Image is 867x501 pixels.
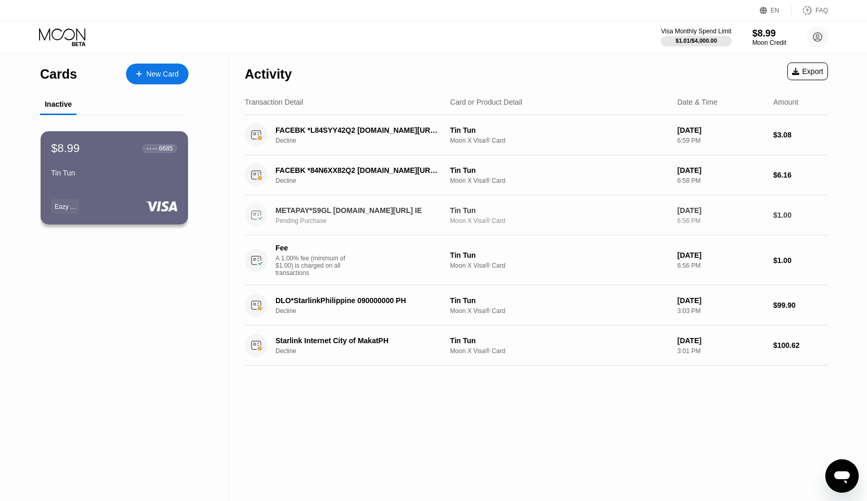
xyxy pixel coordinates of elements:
div: $3.08 [773,131,828,139]
div: $8.99Moon Credit [752,28,786,46]
div: [DATE] [677,126,765,134]
div: [DATE] [677,166,765,174]
div: $8.99 [752,28,786,39]
div: 6:56 PM [677,262,765,269]
div: $6.16 [773,171,828,179]
div: [DATE] [677,336,765,345]
div: Starlink Internet City of MakatPHDeclineTin TunMoon X Visa® Card[DATE]3:01 PM$100.62 [245,325,828,366]
div: Export [787,62,828,80]
div: Visa Monthly Spend Limit [661,28,731,35]
div: $100.62 [773,341,828,349]
div: Cards [40,67,77,82]
div: [DATE] [677,206,765,215]
div: FACEBK *L84SYY42Q2 [DOMAIN_NAME][URL] IEDeclineTin TunMoon X Visa® Card[DATE]6:59 PM$3.08 [245,115,828,155]
div: Fee [275,244,348,252]
div: METAPAY*S9GL [DOMAIN_NAME][URL] IEPending PurchaseTin TunMoon X Visa® Card[DATE]6:56 PM$1.00 [245,195,828,235]
div: 6:56 PM [677,217,765,224]
div: $1.00 [773,256,828,265]
div: Decline [275,307,453,315]
div: 6685 [159,145,173,152]
div: DLO*StarlinkPhilippine 090000000 PHDeclineTin TunMoon X Visa® Card[DATE]3:03 PM$99.90 [245,285,828,325]
div: $1.01 / $4,000.00 [675,37,717,44]
div: Tin Tun [450,206,669,215]
div: New Card [126,64,189,84]
div: Decline [275,177,453,184]
div: Card or Product Detail [450,98,522,106]
div: 3:03 PM [677,307,765,315]
div: Export [792,67,823,76]
div: Tin Tun [450,336,669,345]
div: A 1.00% fee (minimum of $1.00) is charged on all transactions [275,255,354,277]
div: $1.00 [773,211,828,219]
div: Pending Purchase [275,217,453,224]
div: Amount [773,98,798,106]
div: FAQ [791,5,828,16]
div: Tin Tun [450,166,669,174]
div: Date & Time [677,98,718,106]
div: Decline [275,137,453,144]
div: $8.99● ● ● ●6685Tin TunEazy ... [41,131,188,224]
div: Eazy ... [55,203,76,210]
div: Moon X Visa® Card [450,137,669,144]
div: EN [771,7,780,14]
div: FACEBK *84N6XX82Q2 [DOMAIN_NAME][URL] IEDeclineTin TunMoon X Visa® Card[DATE]6:58 PM$6.16 [245,155,828,195]
div: $99.90 [773,301,828,309]
div: ● ● ● ● [147,147,157,150]
div: Tin Tun [450,296,669,305]
div: Moon X Visa® Card [450,217,669,224]
div: New Card [146,70,179,79]
div: 3:01 PM [677,347,765,355]
div: FAQ [815,7,828,14]
div: METAPAY*S9GL [DOMAIN_NAME][URL] IE [275,206,441,215]
div: 6:58 PM [677,177,765,184]
div: EN [760,5,791,16]
div: Inactive [45,100,72,108]
div: Moon X Visa® Card [450,307,669,315]
div: Tin Tun [450,251,669,259]
div: Moon X Visa® Card [450,347,669,355]
div: Moon X Visa® Card [450,262,669,269]
div: Tin Tun [450,126,669,134]
div: Activity [245,67,292,82]
div: Tin Tun [51,169,178,177]
div: DLO*StarlinkPhilippine 090000000 PH [275,296,441,305]
div: [DATE] [677,251,765,259]
div: $8.99 [51,142,80,155]
iframe: Button to launch messaging window [825,459,859,493]
div: [DATE] [677,296,765,305]
div: Eazy ... [51,199,79,214]
div: FeeA 1.00% fee (minimum of $1.00) is charged on all transactionsTin TunMoon X Visa® Card[DATE]6:5... [245,235,828,285]
div: Decline [275,347,453,355]
div: Starlink Internet City of MakatPH [275,336,441,345]
div: Moon Credit [752,39,786,46]
div: Transaction Detail [245,98,303,106]
div: FACEBK *L84SYY42Q2 [DOMAIN_NAME][URL] IE [275,126,441,134]
div: 6:59 PM [677,137,765,144]
div: FACEBK *84N6XX82Q2 [DOMAIN_NAME][URL] IE [275,166,441,174]
div: Visa Monthly Spend Limit$1.01/$4,000.00 [661,28,731,46]
div: Moon X Visa® Card [450,177,669,184]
